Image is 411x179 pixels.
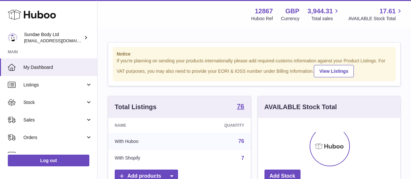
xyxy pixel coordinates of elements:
span: My Dashboard [23,64,92,70]
td: With Huboo [108,133,185,150]
span: Orders [23,134,85,141]
img: internalAdmin-12867@internal.huboo.com [8,33,18,43]
a: 7 [241,155,244,161]
div: Currency [281,16,300,22]
span: AVAILABLE Stock Total [348,16,403,22]
a: 76 [237,103,244,111]
strong: Notice [117,51,392,57]
strong: 76 [237,103,244,109]
div: Sundae Body Ltd [24,32,83,44]
span: Stock [23,99,85,106]
a: 3,944.31 Total sales [308,7,340,22]
a: 17.61 AVAILABLE Stock Total [348,7,403,22]
a: 76 [238,138,244,144]
strong: 12867 [255,7,273,16]
td: With Shopify [108,150,185,167]
div: Huboo Ref [251,16,273,22]
span: [EMAIL_ADDRESS][DOMAIN_NAME] [24,38,96,43]
h3: AVAILABLE Stock Total [264,103,337,111]
a: Log out [8,155,89,166]
span: Total sales [311,16,340,22]
th: Name [108,118,185,133]
h3: Total Listings [115,103,157,111]
strong: GBP [285,7,299,16]
a: View Listings [314,65,354,77]
span: Listings [23,82,85,88]
span: Usage [23,152,92,158]
span: 17.61 [379,7,396,16]
div: If you're planning on sending your products internationally please add required customs informati... [117,58,392,77]
span: 3,944.31 [308,7,333,16]
span: Sales [23,117,85,123]
th: Quantity [185,118,250,133]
